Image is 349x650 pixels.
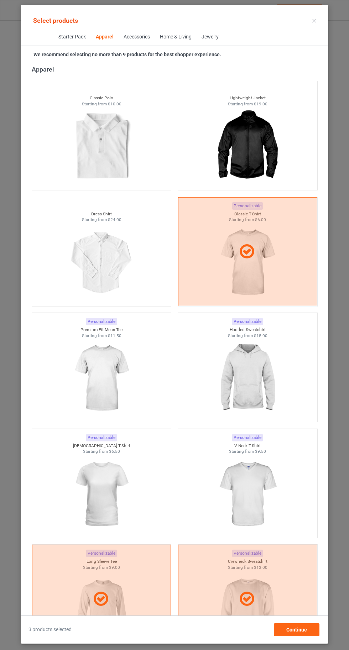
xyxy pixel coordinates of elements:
img: regular.jpg [69,223,133,303]
div: Home & Living [160,33,191,41]
strong: We recommend selecting no more than 9 products for the best shopper experience. [33,52,221,57]
div: V-Neck T-Shirt [178,443,317,449]
span: 3 products selected [28,626,72,633]
div: Classic Polo [32,95,171,101]
div: Starting from [178,333,317,339]
img: regular.jpg [215,455,279,534]
img: regular.jpg [215,107,279,187]
div: Personalizable [86,434,117,441]
img: regular.jpg [69,455,133,534]
span: Starter Pack [53,28,90,46]
div: Personalizable [232,318,263,325]
div: Starting from [32,217,171,223]
div: Starting from [178,449,317,455]
img: regular.jpg [215,339,279,418]
span: $24.00 [108,217,121,222]
span: $9.50 [255,449,266,454]
div: Hooded Sweatshirt [178,327,317,333]
div: Apparel [95,33,113,41]
div: Starting from [32,333,171,339]
div: Dress Shirt [32,211,171,217]
div: Personalizable [86,318,117,325]
span: Continue [286,627,307,633]
span: $11.50 [108,333,121,338]
div: Accessories [123,33,150,41]
div: Starting from [32,449,171,455]
div: Starting from [178,101,317,107]
div: Jewelry [201,33,218,41]
span: $10.00 [108,101,121,106]
span: $19.00 [254,101,267,106]
div: [DEMOGRAPHIC_DATA] T-Shirt [32,443,171,449]
div: Apparel [32,65,321,73]
div: Personalizable [232,434,263,441]
div: Continue [274,623,319,636]
span: $15.00 [254,333,267,338]
img: regular.jpg [69,107,133,187]
div: Starting from [32,101,171,107]
span: $6.50 [109,449,120,454]
div: Lightweight Jacket [178,95,317,101]
img: regular.jpg [69,339,133,418]
div: Premium Fit Mens Tee [32,327,171,333]
span: Select products [33,17,78,24]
